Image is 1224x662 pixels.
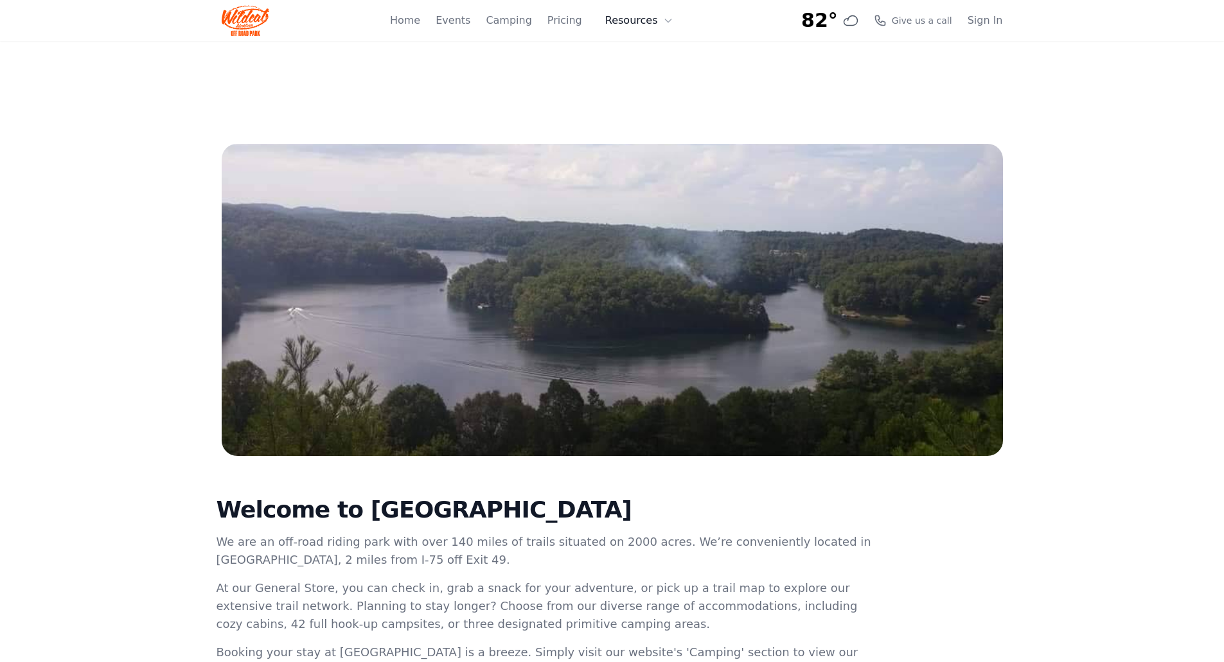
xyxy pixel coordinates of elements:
a: Give us a call [874,14,952,27]
a: Pricing [547,13,582,28]
p: We are an off-road riding park with over 140 miles of trails situated on 2000 acres. We’re conven... [217,533,874,569]
a: Sign In [968,13,1003,28]
a: Home [390,13,420,28]
span: 82° [801,9,838,32]
h2: Welcome to [GEOGRAPHIC_DATA] [217,497,874,523]
a: Events [436,13,470,28]
button: Resources [598,8,681,33]
span: Give us a call [892,14,952,27]
img: Wildcat Logo [222,5,270,36]
a: Camping [486,13,531,28]
p: At our General Store, you can check in, grab a snack for your adventure, or pick up a trail map t... [217,579,874,633]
